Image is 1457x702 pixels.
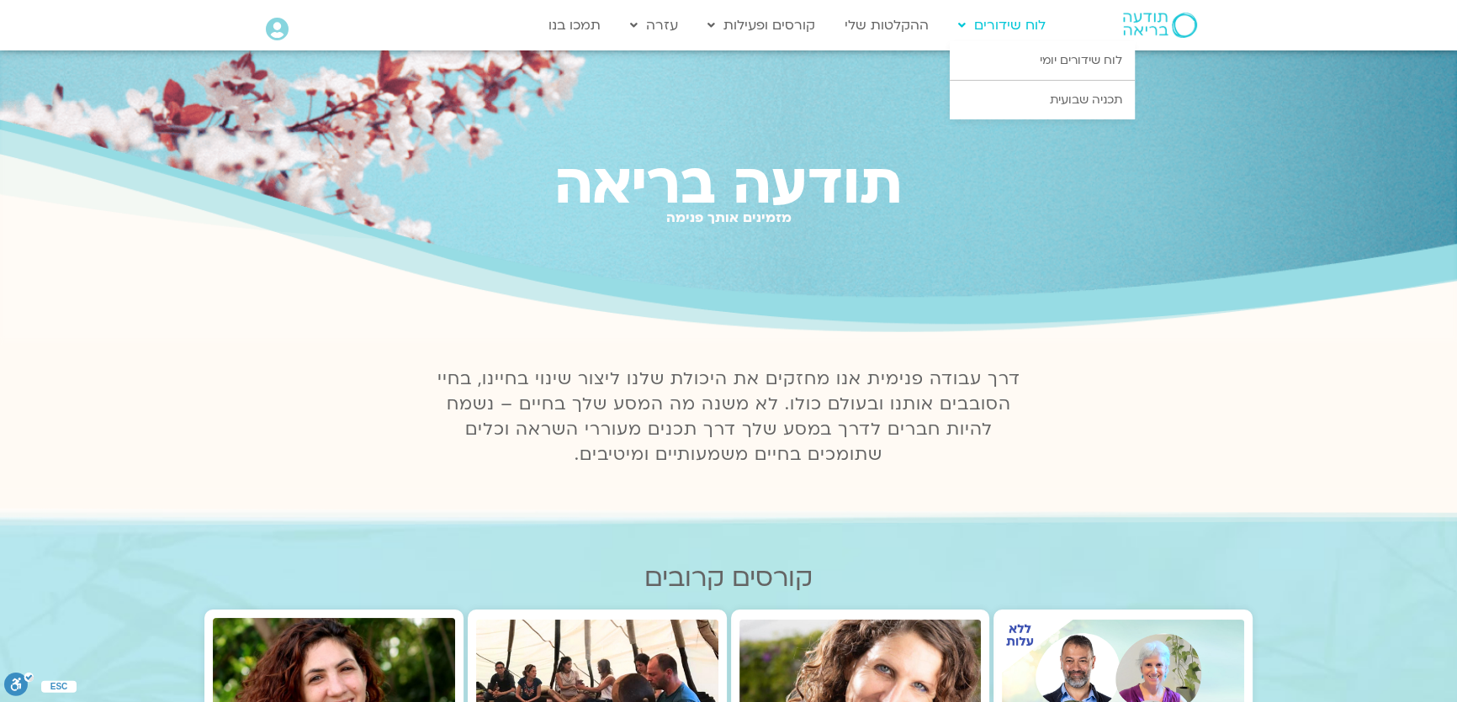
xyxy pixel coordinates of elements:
a: לוח שידורים [950,9,1054,41]
a: תכניה שבועית [950,81,1135,119]
img: תודעה בריאה [1123,13,1197,38]
h2: קורסים קרובים [204,563,1253,593]
a: לוח שידורים יומי [950,41,1135,80]
a: קורסים ופעילות [699,9,824,41]
p: דרך עבודה פנימית אנו מחזקים את היכולת שלנו ליצור שינוי בחיינו, בחיי הסובבים אותנו ובעולם כולו. לא... [427,367,1030,467]
a: עזרה [622,9,686,41]
a: ההקלטות שלי [836,9,937,41]
a: תמכו בנו [540,9,609,41]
